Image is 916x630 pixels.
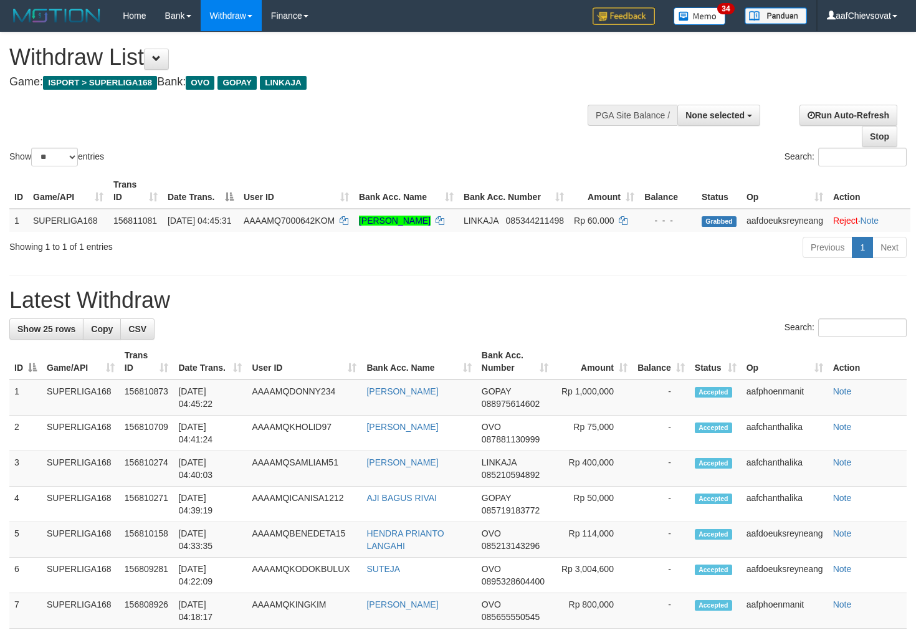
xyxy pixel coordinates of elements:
[695,565,732,575] span: Accepted
[833,599,852,609] a: Note
[9,45,598,70] h1: Withdraw List
[695,387,732,398] span: Accepted
[588,105,677,126] div: PGA Site Balance /
[674,7,726,25] img: Button%20Memo.svg
[695,422,732,433] span: Accepted
[366,386,438,396] a: [PERSON_NAME]
[9,416,42,451] td: 2
[42,558,120,593] td: SUPERLIGA168
[833,493,852,503] a: Note
[366,564,400,574] a: SUTEJA
[644,214,692,227] div: - - -
[818,148,907,166] input: Search:
[247,522,361,558] td: AAAAMQBENEDETA15
[482,528,501,538] span: OVO
[717,3,734,14] span: 34
[361,344,476,379] th: Bank Acc. Name: activate to sort column ascending
[553,344,632,379] th: Amount: activate to sort column ascending
[632,593,690,629] td: -
[482,493,511,503] span: GOPAY
[28,173,108,209] th: Game/API: activate to sort column ascending
[833,216,858,226] a: Reject
[799,105,897,126] a: Run Auto-Refresh
[553,593,632,629] td: Rp 800,000
[833,386,852,396] a: Note
[239,173,354,209] th: User ID: activate to sort column ascending
[553,487,632,522] td: Rp 50,000
[828,209,910,232] td: ·
[861,216,879,226] a: Note
[9,558,42,593] td: 6
[553,558,632,593] td: Rp 3,004,600
[482,612,540,622] span: Copy 085655550545 to clipboard
[173,451,247,487] td: [DATE] 04:40:03
[9,487,42,522] td: 4
[9,593,42,629] td: 7
[632,558,690,593] td: -
[482,576,545,586] span: Copy 0895328604400 to clipboard
[828,344,907,379] th: Action
[42,344,120,379] th: Game/API: activate to sort column ascending
[9,148,104,166] label: Show entries
[9,379,42,416] td: 1
[163,173,239,209] th: Date Trans.: activate to sort column descending
[482,505,540,515] span: Copy 085719183772 to clipboard
[247,487,361,522] td: AAAAMQICANISA1212
[702,216,737,227] span: Grabbed
[632,344,690,379] th: Balance: activate to sort column ascending
[632,379,690,416] td: -
[482,564,501,574] span: OVO
[366,422,438,432] a: [PERSON_NAME]
[833,564,852,574] a: Note
[173,416,247,451] td: [DATE] 04:41:24
[742,209,828,232] td: aafdoeuksreyneang
[173,487,247,522] td: [DATE] 04:39:19
[9,173,28,209] th: ID
[28,209,108,232] td: SUPERLIGA168
[120,558,174,593] td: 156809281
[168,216,231,226] span: [DATE] 04:45:31
[828,173,910,209] th: Action
[872,237,907,258] a: Next
[173,558,247,593] td: [DATE] 04:22:09
[482,541,540,551] span: Copy 085213143296 to clipboard
[477,344,553,379] th: Bank Acc. Number: activate to sort column ascending
[482,434,540,444] span: Copy 087881130999 to clipboard
[482,457,517,467] span: LINKAJA
[742,593,828,629] td: aafphoenmanit
[862,126,897,147] a: Stop
[366,599,438,609] a: [PERSON_NAME]
[695,529,732,540] span: Accepted
[17,324,75,334] span: Show 25 rows
[632,451,690,487] td: -
[9,209,28,232] td: 1
[569,173,639,209] th: Amount: activate to sort column ascending
[186,76,214,90] span: OVO
[113,216,157,226] span: 156811081
[31,148,78,166] select: Showentries
[818,318,907,337] input: Search:
[42,379,120,416] td: SUPERLIGA168
[833,422,852,432] a: Note
[742,487,828,522] td: aafchanthalika
[745,7,807,24] img: panduan.png
[695,494,732,504] span: Accepted
[120,344,174,379] th: Trans ID: activate to sort column ascending
[9,288,907,313] h1: Latest Withdraw
[482,399,540,409] span: Copy 088975614602 to clipboard
[482,422,501,432] span: OVO
[9,318,83,340] a: Show 25 rows
[632,522,690,558] td: -
[9,236,373,253] div: Showing 1 to 1 of 1 entries
[742,379,828,416] td: aafphoenmanit
[247,593,361,629] td: AAAAMQKINGKIM
[247,451,361,487] td: AAAAMQSAMLIAM51
[690,344,742,379] th: Status: activate to sort column ascending
[91,324,113,334] span: Copy
[120,487,174,522] td: 156810271
[553,379,632,416] td: Rp 1,000,000
[9,344,42,379] th: ID: activate to sort column descending
[742,344,828,379] th: Op: activate to sort column ascending
[803,237,852,258] a: Previous
[354,173,459,209] th: Bank Acc. Name: activate to sort column ascending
